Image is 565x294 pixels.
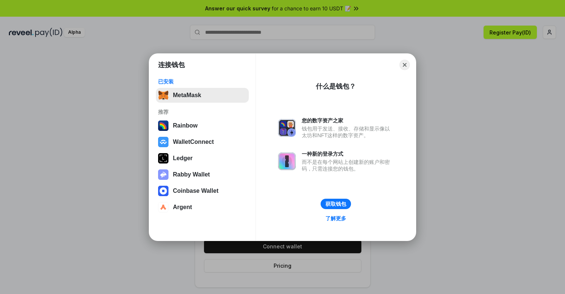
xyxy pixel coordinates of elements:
button: Rainbow [156,118,249,133]
div: 推荐 [158,109,247,115]
img: svg+xml,%3Csvg%20xmlns%3D%22http%3A%2F%2Fwww.w3.org%2F2000%2Fsvg%22%20fill%3D%22none%22%20viewBox... [278,152,296,170]
div: 了解更多 [325,215,346,222]
img: svg+xml,%3Csvg%20fill%3D%22none%22%20height%3D%2233%22%20viewBox%3D%220%200%2035%2033%22%20width%... [158,90,168,100]
img: svg+xml,%3Csvg%20xmlns%3D%22http%3A%2F%2Fwww.w3.org%2F2000%2Fsvg%22%20fill%3D%22none%22%20viewBox... [278,119,296,137]
div: 钱包用于发送、接收、存储和显示像以太坊和NFT这样的数字资产。 [302,125,394,139]
img: svg+xml,%3Csvg%20xmlns%3D%22http%3A%2F%2Fwww.w3.org%2F2000%2Fsvg%22%20width%3D%2228%22%20height%3... [158,153,168,163]
h1: 连接钱包 [158,60,185,69]
img: svg+xml,%3Csvg%20width%3D%2228%22%20height%3D%2228%22%20viewBox%3D%220%200%2028%2028%22%20fill%3D... [158,186,168,196]
div: Rainbow [173,122,198,129]
div: 获取钱包 [325,201,346,207]
button: Rabby Wallet [156,167,249,182]
div: 一种新的登录方式 [302,151,394,157]
button: MetaMask [156,88,249,103]
img: svg+xml,%3Csvg%20width%3D%22120%22%20height%3D%22120%22%20viewBox%3D%220%200%20120%20120%22%20fil... [158,120,168,131]
div: Argent [173,204,192,211]
div: 而不是在每个网站上创建新的账户和密码，只需连接您的钱包。 [302,159,394,172]
button: Ledger [156,151,249,166]
div: 什么是钱包？ [316,82,356,91]
div: MetaMask [173,92,201,99]
img: svg+xml,%3Csvg%20width%3D%2228%22%20height%3D%2228%22%20viewBox%3D%220%200%2028%2028%22%20fill%3D... [158,202,168,212]
div: Rabby Wallet [173,171,210,178]
button: Coinbase Wallet [156,184,249,198]
div: WalletConnect [173,139,214,145]
button: 获取钱包 [321,199,351,209]
button: Close [399,60,410,70]
button: Argent [156,200,249,215]
a: 了解更多 [321,214,351,223]
button: WalletConnect [156,135,249,149]
img: svg+xml,%3Csvg%20xmlns%3D%22http%3A%2F%2Fwww.w3.org%2F2000%2Fsvg%22%20fill%3D%22none%22%20viewBox... [158,169,168,180]
div: 已安装 [158,78,247,85]
div: Ledger [173,155,193,162]
div: 您的数字资产之家 [302,117,394,124]
div: Coinbase Wallet [173,188,218,194]
img: svg+xml,%3Csvg%20width%3D%2228%22%20height%3D%2228%22%20viewBox%3D%220%200%2028%2028%22%20fill%3D... [158,137,168,147]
